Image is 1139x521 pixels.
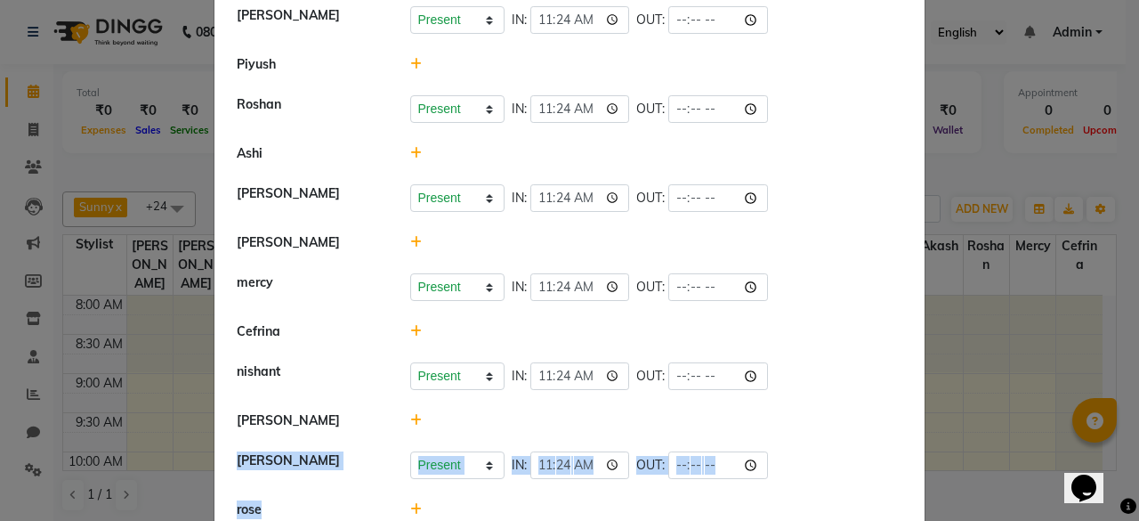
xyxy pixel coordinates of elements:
span: OUT: [636,278,665,297]
span: IN: [512,100,527,118]
span: OUT: [636,11,665,29]
span: IN: [512,367,527,386]
div: [PERSON_NAME] [223,452,397,479]
div: Roshan [223,95,397,123]
div: Piyush [223,55,397,74]
span: OUT: [636,456,665,475]
span: IN: [512,278,527,297]
span: OUT: [636,189,665,208]
div: [PERSON_NAME] [223,233,397,252]
span: OUT: [636,367,665,386]
div: Ashi [223,144,397,163]
div: [PERSON_NAME] [223,184,397,212]
div: [PERSON_NAME] [223,411,397,430]
span: IN: [512,456,527,475]
span: IN: [512,189,527,208]
span: OUT: [636,100,665,118]
div: mercy [223,273,397,301]
div: Cefrina [223,322,397,341]
span: IN: [512,11,527,29]
iframe: chat widget [1064,450,1121,503]
div: rose [223,501,397,519]
div: ⁠[PERSON_NAME] [223,6,397,34]
div: nishant [223,362,397,390]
